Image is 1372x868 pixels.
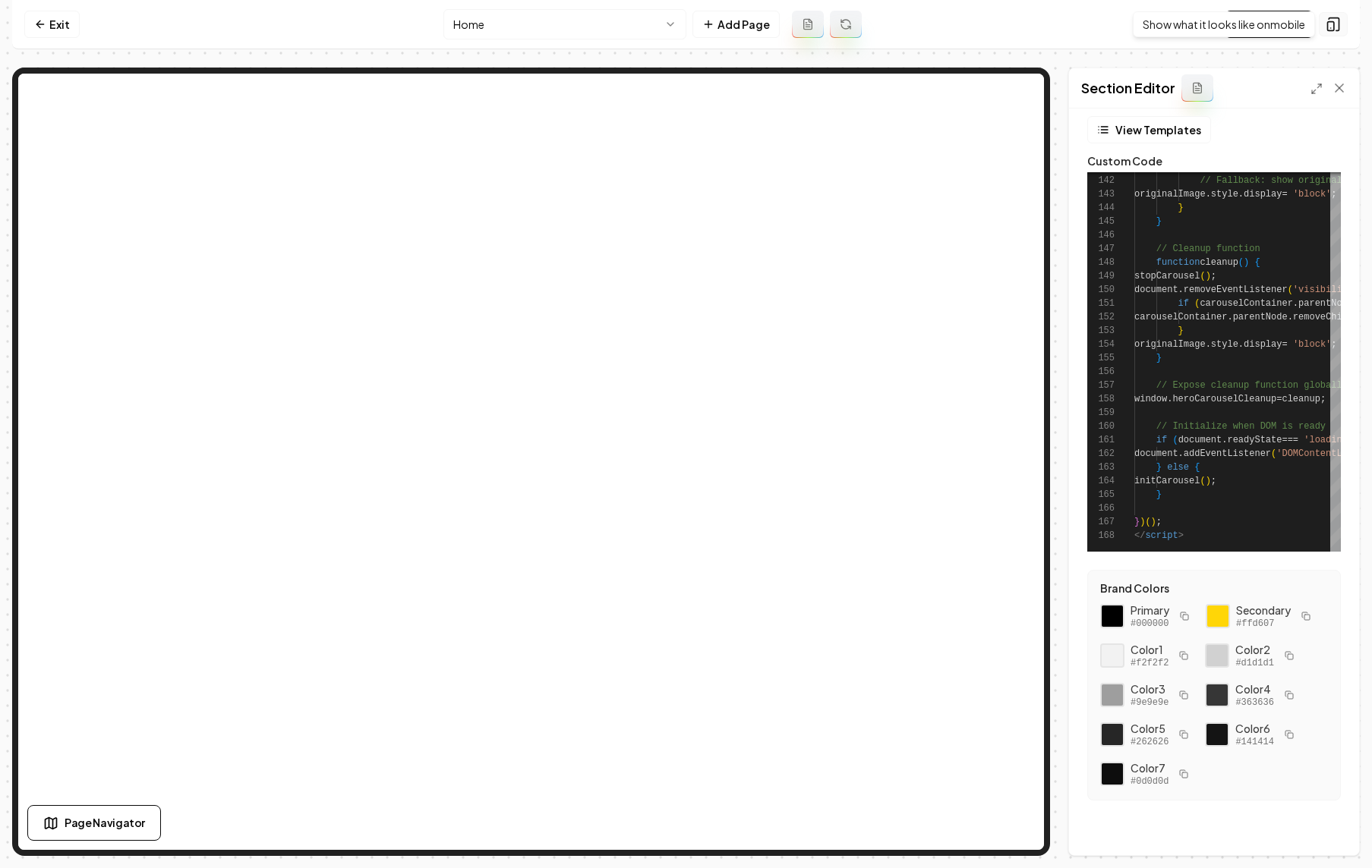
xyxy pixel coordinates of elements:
div: Click to copy #262626 [1100,722,1124,747]
span: Secondary [1236,602,1291,618]
div: 156 [1087,365,1115,379]
span: // Cleanup function [1156,244,1260,254]
div: 161 [1087,433,1115,447]
span: style [1211,189,1238,200]
span: Page Navigator [65,815,145,831]
span: . [1288,312,1293,322]
span: addEventListener [1184,448,1271,459]
span: . [1227,312,1232,322]
span: 'loading' [1304,435,1353,445]
a: Visit Page [1225,11,1313,38]
span: ( [1172,435,1178,445]
span: Color 1 [1131,642,1169,657]
h2: Section Editor [1081,77,1175,99]
span: . [1206,189,1211,200]
span: carouselContainer [1134,312,1227,322]
div: 145 [1087,215,1115,228]
div: 167 [1087,515,1115,529]
span: ) [1244,257,1249,268]
span: ( [1271,448,1276,459]
button: Add admin page prompt [792,11,824,38]
span: parentNode [1298,298,1353,309]
span: ( [1145,517,1150,527]
span: } [1156,353,1162,363]
div: 148 [1087,256,1115,269]
span: . [1293,298,1298,309]
span: Color 2 [1235,642,1273,657]
span: ( [1200,271,1205,281]
span: } [1156,489,1162,500]
div: 160 [1087,420,1115,433]
span: Color 3 [1131,681,1169,697]
div: 150 [1087,283,1115,297]
div: 168 [1087,529,1115,542]
span: ) [1140,517,1145,527]
span: > [1178,530,1184,541]
span: 'block' [1293,339,1331,350]
span: . [1206,339,1211,350]
span: window [1134,394,1167,404]
div: Click to copy #f2f2f2 [1100,643,1124,668]
label: Custom Code [1087,156,1341,166]
div: 146 [1087,228,1115,242]
span: } [1156,462,1162,473]
div: 162 [1087,447,1115,461]
span: #ffd607 [1236,618,1291,630]
span: . [1178,448,1184,459]
span: removeChild [1293,312,1353,322]
div: Show what it looks like on mobile [1133,11,1315,37]
span: parentNode [1233,312,1288,322]
div: Click to copy secondary color [1206,604,1230,628]
span: 'block' [1293,189,1331,200]
button: Regenerate page [830,11,862,38]
span: ; [1320,394,1326,404]
div: 153 [1087,324,1115,338]
span: Color 7 [1131,760,1169,775]
label: Brand Colors [1100,583,1328,593]
span: originalImage [1134,189,1206,200]
span: ( [1194,298,1200,309]
div: 152 [1087,310,1115,324]
div: 165 [1087,488,1115,502]
span: ( [1288,285,1293,295]
span: originalImage [1134,339,1206,350]
span: removeEventListener [1184,285,1288,295]
span: ; [1156,517,1162,527]
span: stopCarousel [1134,271,1200,281]
span: else [1167,462,1189,473]
span: ; [1211,476,1216,486]
span: = [1282,189,1287,200]
div: 166 [1087,502,1115,515]
span: . [1222,435,1227,445]
div: Click to copy #9e9e9e [1100,683,1124,707]
span: = [1276,394,1282,404]
span: ( [1200,476,1205,486]
span: readyState [1227,435,1282,445]
span: if [1156,435,1167,445]
span: . [1238,189,1244,200]
span: document [1134,448,1178,459]
span: . [1178,285,1184,295]
span: Color 5 [1131,721,1169,736]
span: ; [1211,271,1216,281]
div: 155 [1087,351,1115,365]
span: #363636 [1235,697,1273,709]
span: ) [1206,476,1211,486]
span: cleanup [1282,394,1320,404]
span: cleanup [1200,257,1238,268]
span: . [1167,394,1172,404]
div: 144 [1087,201,1115,215]
span: Primary [1131,602,1169,618]
button: Page Navigator [27,805,161,841]
a: Exit [24,11,80,38]
span: display [1244,339,1282,350]
div: Click to copy #0d0d0d [1100,762,1124,786]
span: carouselContainer [1200,298,1292,309]
span: #000000 [1131,618,1169,630]
div: 159 [1087,406,1115,420]
button: View Templates [1087,116,1211,143]
span: #0d0d0d [1131,775,1169,788]
span: // Initialize when DOM is ready [1156,421,1326,432]
span: #262626 [1131,736,1169,748]
span: = [1282,339,1287,350]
